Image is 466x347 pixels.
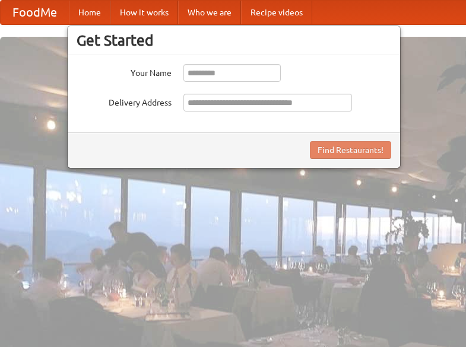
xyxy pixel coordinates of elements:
[241,1,312,24] a: Recipe videos
[77,94,172,109] label: Delivery Address
[110,1,178,24] a: How it works
[69,1,110,24] a: Home
[1,1,69,24] a: FoodMe
[77,31,391,49] h3: Get Started
[310,141,391,159] button: Find Restaurants!
[77,64,172,79] label: Your Name
[178,1,241,24] a: Who we are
